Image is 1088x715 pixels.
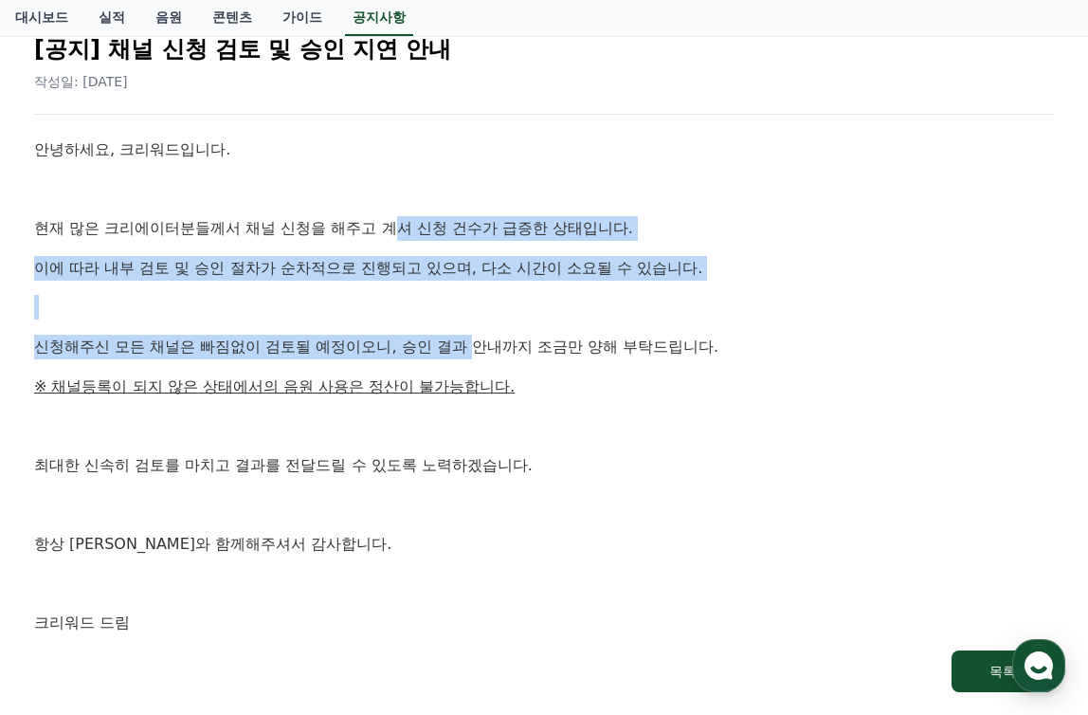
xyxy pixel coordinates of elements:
[34,34,1054,64] h2: [공지] 채널 신청 검토 및 승인 지연 안내
[34,611,1054,635] p: 크리워드 드림
[34,137,1054,162] p: 안녕하세요, 크리워드입니다.
[173,587,196,602] span: 대화
[34,532,1054,557] p: 항상 [PERSON_NAME]와 함께해주셔서 감사합니다.
[34,216,1054,241] p: 현재 많은 크리에이터분들께서 채널 신청을 해주고 계셔 신청 건수가 급증한 상태입니다.
[952,651,1054,692] button: 목록
[989,662,1016,681] div: 목록
[34,651,1054,692] a: 목록
[34,377,515,395] u: ※ 채널등록이 되지 않은 상태에서의 음원 사용은 정산이 불가능합니다.
[293,586,316,601] span: 설정
[6,558,125,605] a: 홈
[34,335,1054,359] p: 신청해주신 모든 채널은 빠짐없이 검토될 예정이오니, 승인 결과 안내까지 조금만 양해 부탁드립니다.
[34,256,1054,281] p: 이에 따라 내부 검토 및 승인 절차가 순차적으로 진행되고 있으며, 다소 시간이 소요될 수 있습니다.
[60,586,71,601] span: 홈
[34,74,128,89] span: 작성일: [DATE]
[245,558,364,605] a: 설정
[125,558,245,605] a: 대화
[34,453,1054,478] p: 최대한 신속히 검토를 마치고 결과를 전달드릴 수 있도록 노력하겠습니다.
